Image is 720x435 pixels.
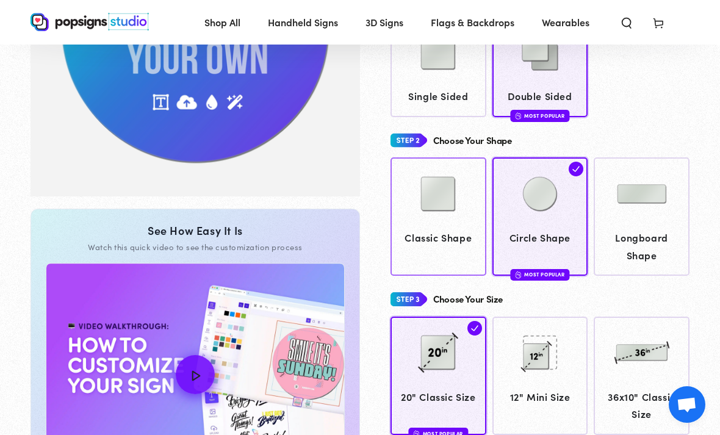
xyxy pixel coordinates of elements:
a: Longboard Shape Longboard Shape [594,157,689,276]
a: Wearables [533,6,599,38]
a: Shop All [195,6,250,38]
span: 3D Signs [365,13,403,31]
img: Step 2 [391,129,427,152]
span: Double Sided [498,87,582,105]
span: Handheld Signs [268,13,338,31]
span: Classic Shape [397,229,481,246]
img: Longboard Shape [611,164,672,225]
a: 36x10 36x10" Classic Size [594,317,689,435]
div: Watch this quick video to see the customization process [46,242,345,253]
img: Double Sided [509,22,571,83]
img: Circle Shape [509,164,571,225]
h4: Choose Your Size [433,294,503,304]
span: 36x10" Classic Size [600,388,684,423]
img: 12 [509,322,571,383]
span: 20" Classic Size [397,388,481,406]
a: 20 20" Classic Size Most Popular [391,317,486,435]
img: Single Sided [408,22,469,83]
img: 20 [408,322,469,383]
h4: Choose Your Shape [433,135,512,146]
span: 12" Mini Size [498,388,582,406]
span: Wearables [542,13,589,31]
a: Single Sided Single Sided [391,16,486,117]
a: Flags & Backdrops [422,6,524,38]
summary: Search our site [611,9,643,35]
img: Classic Shape [408,164,469,225]
a: 3D Signs [356,6,412,38]
a: 12 12" Mini Size [492,317,588,435]
span: Flags & Backdrops [431,13,514,31]
img: fire.svg [515,112,521,120]
img: Step 3 [391,288,427,311]
span: Longboard Shape [600,229,684,264]
a: Handheld Signs [259,6,347,38]
img: fire.svg [515,270,521,279]
a: Classic Shape Classic Shape [391,157,486,276]
img: check.svg [467,321,482,336]
a: Double Sided Double Sided Most Popular [492,16,588,117]
div: Most Popular [510,110,569,121]
img: 36x10 [611,322,672,383]
a: Circle Shape Circle Shape Most Popular [492,157,588,276]
span: Circle Shape [498,229,582,246]
div: Most Popular [510,269,569,281]
img: Popsigns Studio [31,13,149,31]
span: Single Sided [397,87,481,105]
img: check.svg [569,162,583,176]
div: See How Easy It Is [46,224,345,237]
div: Open chat [669,386,705,423]
span: Shop All [204,13,240,31]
